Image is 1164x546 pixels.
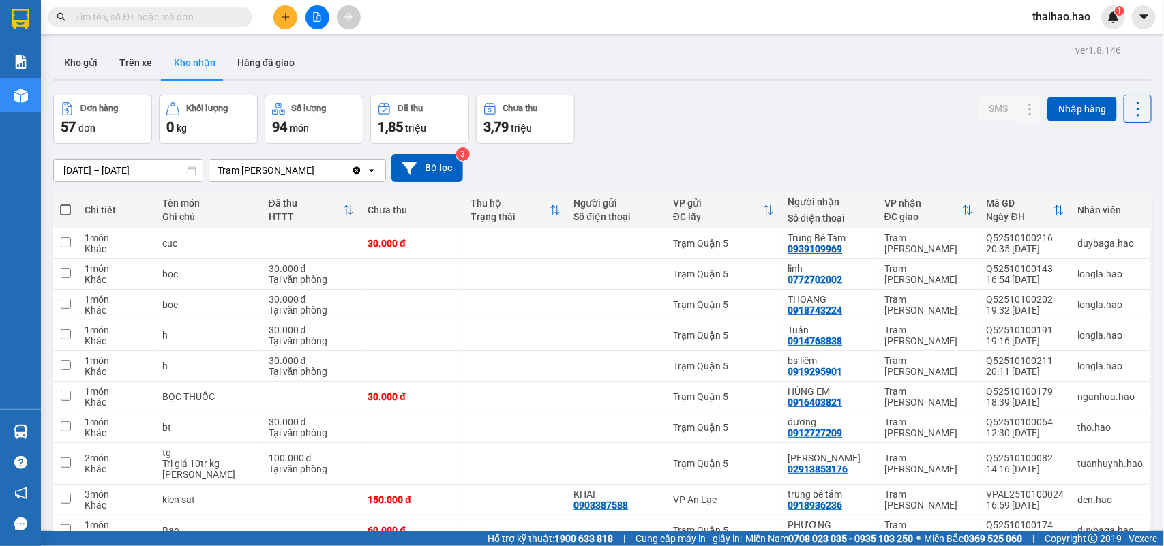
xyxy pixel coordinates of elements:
[476,95,575,144] button: Chưa thu3,79 triệu
[1078,238,1144,249] div: duybaga.hao
[987,416,1064,427] div: Q52510100064
[987,243,1064,254] div: 20:35 [DATE]
[351,165,362,176] svg: Clear value
[788,232,871,243] div: Trung Bé Tám
[163,525,255,536] div: Bao
[269,324,354,335] div: 30.000 đ
[788,427,842,438] div: 0912727209
[366,165,377,176] svg: open
[312,12,322,22] span: file-add
[292,104,327,113] div: Số lượng
[1078,204,1144,215] div: Nhân viên
[884,416,973,438] div: Trạm [PERSON_NAME]
[673,211,763,222] div: ĐC lấy
[987,305,1064,316] div: 19:32 [DATE]
[884,294,973,316] div: Trạm [PERSON_NAME]
[163,211,255,222] div: Ghi chú
[884,211,962,222] div: ĐC giao
[666,192,781,228] th: Toggle SortBy
[163,458,255,480] div: Trị giá 10tr kg bao hu hong
[980,192,1071,228] th: Toggle SortBy
[378,119,403,135] span: 1,85
[337,5,361,29] button: aim
[163,391,255,402] div: BỌC THUỐC
[788,274,842,285] div: 0772702002
[987,500,1064,511] div: 16:59 [DATE]
[673,198,763,209] div: VP gửi
[85,366,149,377] div: Khác
[673,458,774,469] div: Trạm Quận 5
[884,453,973,474] div: Trạm [PERSON_NAME]
[471,198,549,209] div: Thu hộ
[85,305,149,316] div: Khác
[987,211,1054,222] div: Ngày ĐH
[85,263,149,274] div: 1 món
[226,46,305,79] button: Hàng đã giao
[1078,422,1144,433] div: tho.hao
[269,335,354,346] div: Tại văn phòng
[673,391,774,402] div: Trạm Quận 5
[1078,494,1144,505] div: den.hao
[471,211,549,222] div: Trạng thái
[636,531,742,546] span: Cung cấp máy in - giấy in:
[1078,361,1144,371] div: longla.hao
[788,243,842,254] div: 0939109969
[574,489,659,500] div: KHAI
[788,294,871,305] div: THOANG
[14,89,28,103] img: warehouse-icon
[884,489,973,511] div: Trạm [PERSON_NAME]
[163,198,255,209] div: Tên món
[368,494,457,505] div: 150.000 đ
[987,274,1064,285] div: 16:54 [DATE]
[788,397,842,408] div: 0916403821
[1138,11,1150,23] span: caret-down
[987,453,1064,464] div: Q52510100082
[788,213,871,224] div: Số điện thoại
[788,386,871,397] div: HÙNG EM
[884,386,973,408] div: Trạm [PERSON_NAME]
[673,299,774,310] div: Trạm Quận 5
[163,494,255,505] div: kien sat
[316,164,317,177] input: Selected Trạm Tắc Vân.
[85,519,149,530] div: 1 món
[1078,391,1144,402] div: nganhua.hao
[398,104,423,113] div: Đã thu
[85,530,149,541] div: Khác
[987,386,1064,397] div: Q52510100179
[281,12,290,22] span: plus
[85,386,149,397] div: 1 món
[85,324,149,335] div: 1 món
[269,274,354,285] div: Tại văn phòng
[884,519,973,541] div: Trạm [PERSON_NAME]
[924,531,1022,546] span: Miền Bắc
[1078,330,1144,341] div: longla.hao
[987,335,1064,346] div: 19:16 [DATE]
[1078,458,1144,469] div: tuanhuynh.hao
[884,324,973,346] div: Trạm [PERSON_NAME]
[85,397,149,408] div: Khác
[788,305,842,316] div: 0918743224
[987,519,1064,530] div: Q52510100174
[85,274,149,285] div: Khác
[269,427,354,438] div: Tại văn phòng
[1115,6,1124,16] sup: 1
[916,536,921,541] span: ⚪️
[978,96,1019,121] button: SMS
[14,55,28,69] img: solution-icon
[788,335,842,346] div: 0914768838
[57,12,66,22] span: search
[269,453,354,464] div: 100.000 đ
[673,494,774,505] div: VP An Lạc
[344,12,353,22] span: aim
[1075,43,1121,58] div: ver 1.8.146
[269,464,354,474] div: Tại văn phòng
[884,355,973,377] div: Trạm [PERSON_NAME]
[987,397,1064,408] div: 18:39 [DATE]
[987,198,1054,209] div: Mã GD
[14,456,27,469] span: question-circle
[265,95,363,144] button: Số lượng94món
[574,211,659,222] div: Số điện thoại
[177,123,187,134] span: kg
[554,533,613,544] strong: 1900 633 818
[511,123,532,134] span: triệu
